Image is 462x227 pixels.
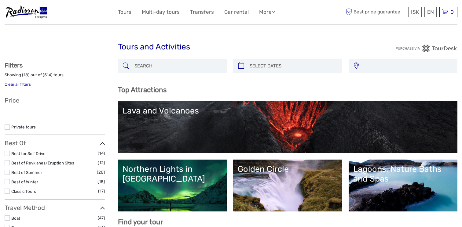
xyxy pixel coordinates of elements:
b: Top Attractions [118,86,167,94]
span: 0 [449,9,455,15]
a: Best of Summer [11,170,42,175]
a: Best for Self Drive [11,151,46,156]
span: (28) [97,169,105,176]
h1: Tours and Activities [118,42,344,52]
h3: Travel Method [5,204,105,211]
a: Classic Tours [11,189,36,194]
a: Clear all filters [5,82,31,87]
img: 344-13b1ddd5-6d03-4bc9-8ab7-46461a61a986_logo_small.jpg [5,5,48,20]
label: 18 [24,72,28,78]
div: Lava and Volcanoes [123,106,453,116]
a: Boat [11,216,20,221]
a: Golden Circle [238,164,338,207]
div: Golden Circle [238,164,338,174]
a: Tours [118,8,131,16]
span: ISK [411,9,419,15]
span: (12) [98,159,105,166]
span: (18) [97,178,105,185]
a: Northern Lights in [GEOGRAPHIC_DATA] [123,164,222,207]
a: Lava and Volcanoes [123,106,453,149]
img: PurchaseViaTourDesk.png [395,45,457,52]
div: Northern Lights in [GEOGRAPHIC_DATA] [123,164,222,184]
div: Lagoons, Nature Baths and Spas [353,164,453,184]
input: SEARCH [132,61,224,71]
b: Find your tour [118,218,163,226]
h3: Price [5,97,105,104]
span: (47) [98,214,105,222]
h3: Best Of [5,139,105,147]
a: More [259,8,275,16]
span: (14) [98,150,105,157]
a: Car rental [224,8,249,16]
a: Best of Reykjanes/Eruption Sites [11,160,74,165]
span: Best price guarantee [344,7,407,17]
a: Multi-day tours [142,8,180,16]
a: Transfers [190,8,214,16]
div: Showing ( ) out of ( ) tours [5,72,105,81]
a: Private tours [11,124,36,129]
span: (17) [98,188,105,195]
a: Best of Winter [11,179,38,184]
div: EN [424,7,437,17]
input: SELECT DATES [247,61,339,71]
label: 514 [44,72,51,78]
a: Lagoons, Nature Baths and Spas [353,164,453,207]
strong: Filters [5,62,23,69]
